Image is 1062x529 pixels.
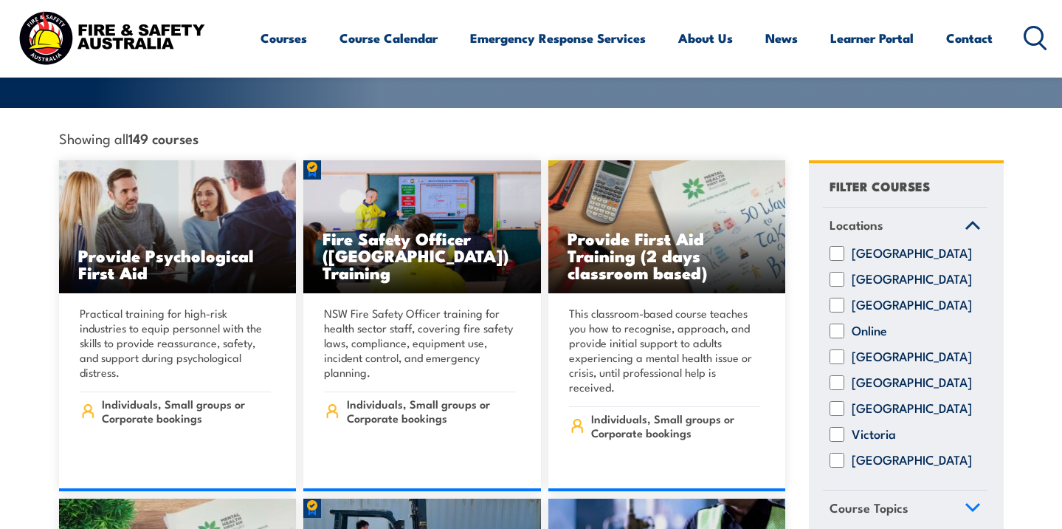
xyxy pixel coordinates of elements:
[548,160,786,293] img: Mental Health First Aid Training (Standard) – Classroom
[59,160,297,293] a: Provide Psychological First Aid
[102,397,271,425] span: Individuals, Small groups or Corporate bookings
[59,160,297,293] img: Mental Health First Aid Training Course from Fire & Safety Australia
[303,160,541,293] a: Fire Safety Officer ([GEOGRAPHIC_DATA]) Training
[323,230,522,281] h3: Fire Safety Officer ([GEOGRAPHIC_DATA]) Training
[324,306,516,380] p: NSW Fire Safety Officer training for health sector staff, covering fire safety laws, compliance, ...
[852,349,972,364] label: [GEOGRAPHIC_DATA]
[591,412,760,440] span: Individuals, Small groups or Corporate bookings
[830,18,914,58] a: Learner Portal
[59,130,199,146] span: Showing all
[765,18,798,58] a: News
[128,128,199,148] strong: 149 courses
[303,160,541,293] img: Fire Safety Advisor
[823,208,987,246] a: Locations
[830,498,908,518] span: Course Topics
[946,18,993,58] a: Contact
[830,215,883,235] span: Locations
[470,18,646,58] a: Emergency Response Services
[852,427,896,442] label: Victoria
[852,272,972,287] label: [GEOGRAPHIC_DATA]
[80,306,272,380] p: Practical training for high-risk industries to equip personnel with the skills to provide reassur...
[830,176,930,196] h4: FILTER COURSES
[852,375,972,390] label: [GEOGRAPHIC_DATA]
[852,453,972,468] label: [GEOGRAPHIC_DATA]
[78,247,277,281] h3: Provide Psychological First Aid
[339,18,438,58] a: Course Calendar
[678,18,733,58] a: About Us
[852,324,887,338] label: Online
[568,230,767,281] h3: Provide First Aid Training (2 days classroom based)
[569,306,761,395] p: This classroom-based course teaches you how to recognise, approach, and provide initial support t...
[548,160,786,293] a: Provide First Aid Training (2 days classroom based)
[261,18,307,58] a: Courses
[823,491,987,529] a: Course Topics
[852,298,972,313] label: [GEOGRAPHIC_DATA]
[347,397,516,425] span: Individuals, Small groups or Corporate bookings
[852,246,972,261] label: [GEOGRAPHIC_DATA]
[852,401,972,416] label: [GEOGRAPHIC_DATA]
